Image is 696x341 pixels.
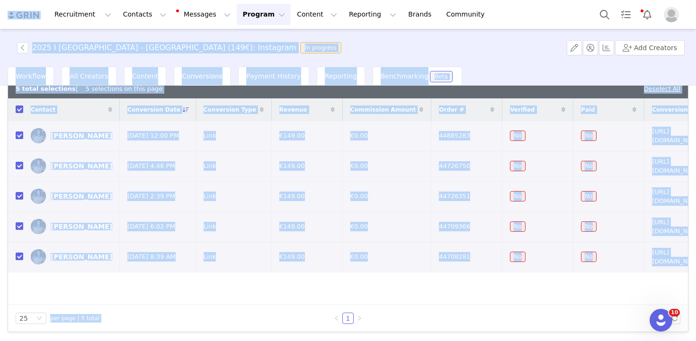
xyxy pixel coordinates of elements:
[204,192,216,201] span: Link
[31,189,46,204] img: 4717f2c5-f2b7-4e07-a5a0-bec9dd6fb3c2.jpg
[439,222,470,231] span: 44709366
[279,252,305,262] span: €149.00
[279,105,307,114] span: Revenue
[31,128,112,143] a: [PERSON_NAME]
[350,131,368,140] span: €0.00
[510,131,525,141] span: No
[31,158,112,174] a: [PERSON_NAME]
[31,105,55,114] span: Contact
[279,192,305,201] span: €149.00
[439,161,470,171] span: 44726750
[117,4,172,25] button: Contacts
[31,249,112,264] a: [PERSON_NAME]
[31,158,46,174] img: 4717f2c5-f2b7-4e07-a5a0-bec9dd6fb3c2.jpg
[31,128,46,143] img: 4717f2c5-f2b7-4e07-a5a0-bec9dd6fb3c2.jpg
[435,74,448,79] div: Beta
[350,192,368,201] span: €0.00
[127,131,179,140] span: [DATE] 12:00 PM
[31,219,112,234] a: [PERSON_NAME]
[51,132,112,140] div: [PERSON_NAME]
[615,40,685,55] button: Add Creators
[594,4,615,25] button: Search
[36,315,42,322] i: icon: down
[300,42,341,53] span: In progress
[350,105,416,114] span: Commission Amount
[279,222,305,231] span: €149.00
[342,313,354,324] li: 1
[16,72,46,80] span: Workflow
[19,313,28,324] div: 25
[331,313,342,324] li: Previous Page
[51,192,112,200] div: [PERSON_NAME]
[581,191,596,201] span: No
[510,221,525,232] span: No
[644,85,680,92] a: Deselect All
[51,253,112,261] div: [PERSON_NAME]
[204,131,216,140] span: Link
[31,219,46,234] img: 4717f2c5-f2b7-4e07-a5a0-bec9dd6fb3c2.jpg
[279,161,305,171] span: €149.00
[132,72,159,80] span: Content
[31,189,112,204] a: [PERSON_NAME]
[16,85,76,92] b: 5 total selections
[51,162,112,170] div: [PERSON_NAME]
[204,222,216,231] span: Link
[204,105,256,114] span: Conversion Type
[32,42,296,53] h3: 2025 I [GEOGRAPHIC_DATA] - [GEOGRAPHIC_DATA] (149€): Instagram
[8,11,41,20] img: grin logo
[402,4,440,25] a: Brands
[127,222,175,231] span: [DATE] 6:02 PM
[354,313,365,324] li: Next Page
[204,252,216,262] span: Link
[334,315,339,321] i: icon: left
[31,249,46,264] img: 4717f2c5-f2b7-4e07-a5a0-bec9dd6fb3c2.jpg
[127,192,175,201] span: [DATE] 2:39 PM
[172,4,236,25] button: Messages
[127,105,180,114] span: Conversion Date
[581,105,595,114] span: Paid
[204,161,216,171] span: Link
[439,192,470,201] span: 44726351
[350,161,368,171] span: €0.00
[70,72,108,80] span: All Creators
[669,309,680,316] span: 10
[51,223,112,230] div: [PERSON_NAME]
[439,105,464,114] span: Order #
[510,252,525,262] span: No
[50,314,99,323] span: per page | 5 total
[637,4,658,25] button: Notifications
[343,313,353,324] a: 1
[581,161,596,171] span: No
[510,161,525,171] span: No
[616,4,636,25] a: Tasks
[343,4,402,25] button: Reporting
[127,252,176,262] span: [DATE] 8:39 AM
[325,72,357,80] span: Reporting
[581,131,596,141] span: No
[581,221,596,232] span: No
[510,105,535,114] span: Verified
[182,72,223,80] span: Conversions
[237,4,291,25] button: Program
[17,42,345,53] span: [object Object]
[246,72,301,80] span: Payment History
[439,131,470,140] span: 44885283
[127,161,175,171] span: [DATE] 4:46 PM
[581,252,596,262] span: No
[291,4,343,25] button: Content
[49,4,117,25] button: Recruitment
[658,7,688,22] button: Profile
[350,252,368,262] span: €0.00
[650,309,672,332] iframe: Intercom live chat
[439,252,470,262] span: 44708281
[381,72,428,80] span: Benchmarking
[350,222,368,231] span: €0.00
[357,315,362,321] i: icon: right
[279,131,305,140] span: €149.00
[664,7,679,22] img: placeholder-profile.jpg
[16,84,162,94] div: | 5 selections on this page
[510,191,525,201] span: No
[441,4,495,25] a: Community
